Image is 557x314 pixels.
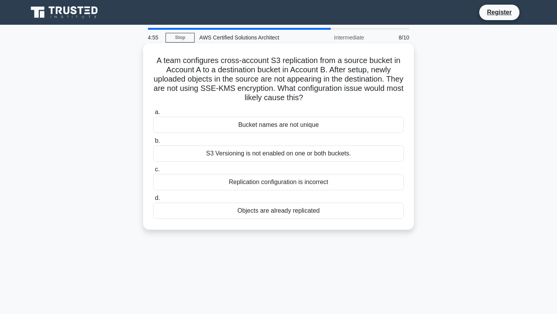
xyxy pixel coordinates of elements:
div: 8/10 [369,30,414,45]
div: Bucket names are not unique [153,117,404,133]
span: a. [155,109,160,115]
div: AWS Certified Solutions Architect [195,30,301,45]
a: Register [482,7,516,17]
div: Intermediate [301,30,369,45]
div: S3 Versioning is not enabled on one or both buckets. [153,145,404,162]
span: b. [155,137,160,144]
div: Objects are already replicated [153,203,404,219]
a: Stop [166,33,195,43]
h5: A team configures cross-account S3 replication from a source bucket in Account A to a destination... [152,56,405,103]
span: c. [155,166,159,172]
div: 4:55 [143,30,166,45]
span: d. [155,195,160,201]
div: Replication configuration is incorrect [153,174,404,190]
